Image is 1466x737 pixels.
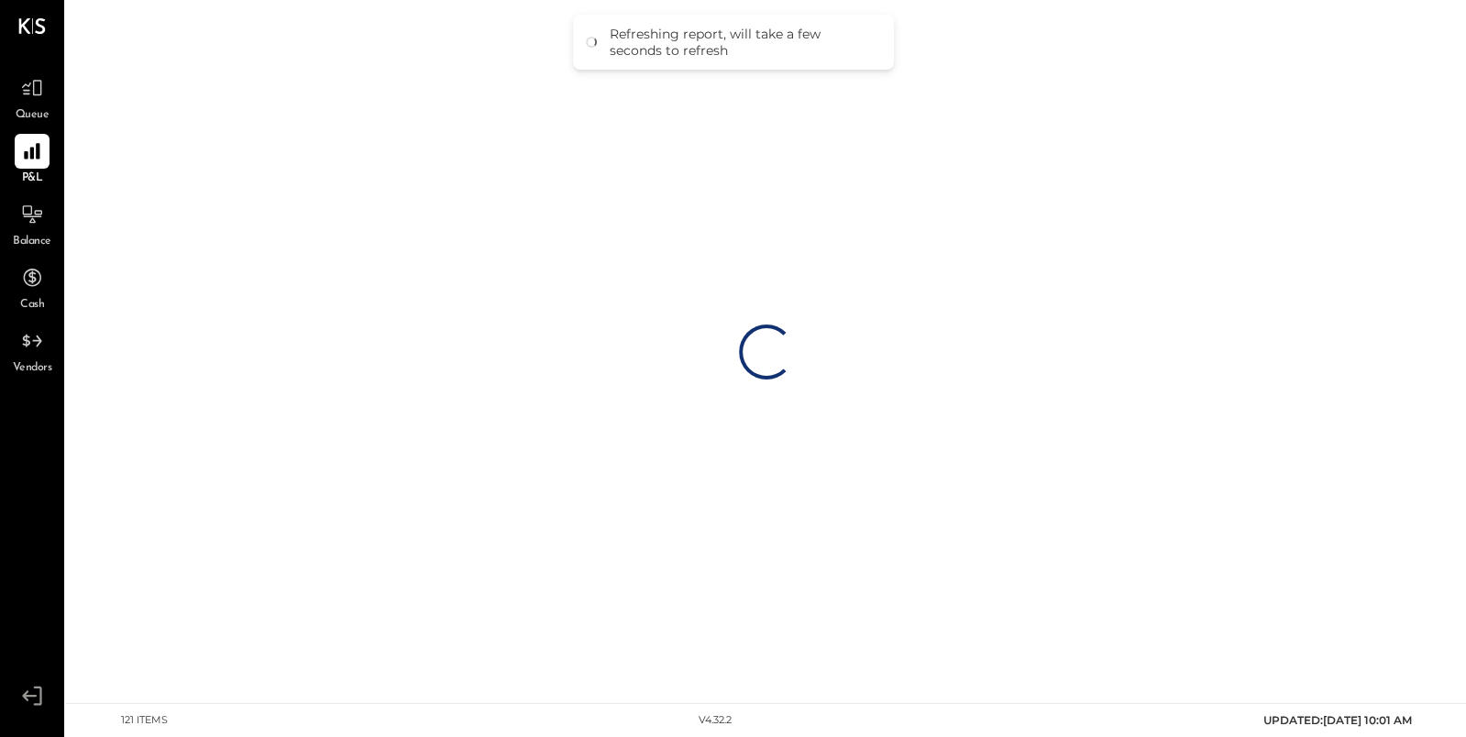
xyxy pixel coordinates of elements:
[1,71,63,124] a: Queue
[699,713,732,728] div: v 4.32.2
[13,360,52,377] span: Vendors
[16,107,50,124] span: Queue
[20,297,44,313] span: Cash
[1263,713,1412,727] span: UPDATED: [DATE] 10:01 AM
[1,134,63,187] a: P&L
[610,26,876,59] div: Refreshing report, will take a few seconds to refresh
[1,324,63,377] a: Vendors
[121,713,168,728] div: 121 items
[13,234,51,250] span: Balance
[1,260,63,313] a: Cash
[22,170,43,187] span: P&L
[1,197,63,250] a: Balance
